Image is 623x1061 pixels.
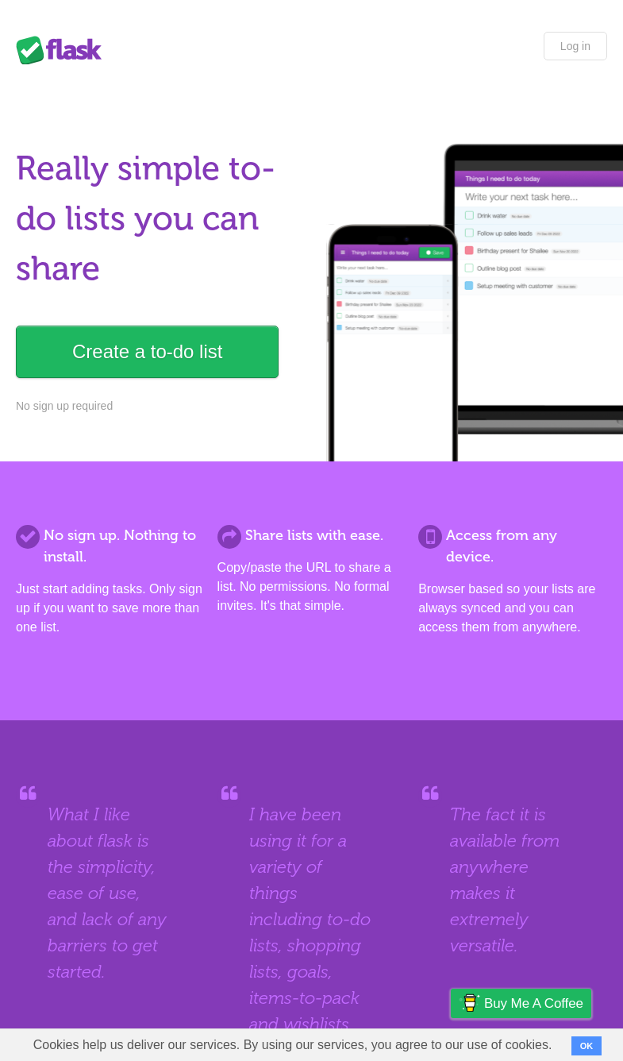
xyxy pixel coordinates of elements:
[16,525,205,568] h2: No sign up. Nothing to install.
[571,1036,602,1055] button: OK
[459,990,480,1017] img: Buy me a coffee
[544,32,607,60] a: Log in
[217,525,406,546] h2: Share lists with ease.
[450,801,575,959] blockquote: The fact it is available from anywhere makes it extremely versatile.
[48,801,173,985] blockquote: What I like about flask is the simplicity, ease of use, and lack of any barriers to get started.
[217,558,406,615] p: Copy/paste the URL to share a list. No permissions. No formal invites. It's that simple.
[484,990,583,1017] span: Buy me a coffee
[451,989,591,1018] a: Buy me a coffee
[249,801,375,1037] blockquote: I have been using it for a variety of things including to-do lists, shopping lists, goals, items-...
[16,580,205,637] p: Just start adding tasks. Only sign up if you want to save more than one list.
[16,36,111,64] div: Flask Lists
[16,144,306,294] h1: Really simple to-do lists you can share
[17,1029,568,1061] span: Cookies help us deliver our services. By using our services, you agree to our use of cookies.
[418,525,607,568] h2: Access from any device.
[418,580,607,637] p: Browser based so your lists are always synced and you can access them from anywhere.
[16,326,279,378] a: Create a to-do list
[16,398,306,415] p: No sign up required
